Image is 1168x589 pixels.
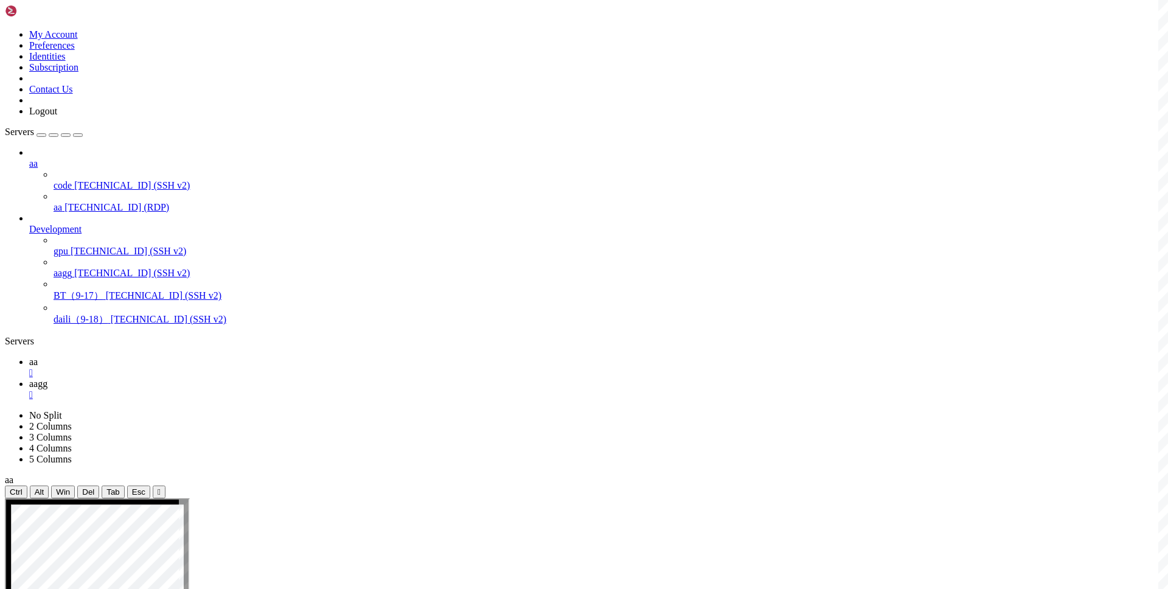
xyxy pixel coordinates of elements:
[54,313,1163,326] a: daili（9-18） [TECHNICAL_ID] (SSH v2)
[82,487,94,497] span: Del
[74,268,190,278] span: [TECHNICAL_ID] (SSH v2)
[29,421,72,431] a: 2 Columns
[10,487,23,497] span: Ctrl
[29,357,1163,378] a: aa
[158,487,161,497] div: 
[29,443,72,453] a: 4 Columns
[29,213,1163,326] li: Development
[51,486,75,498] button: Win
[29,224,82,234] span: Development
[56,487,70,497] span: Win
[54,302,1163,326] li: daili（9-18） [TECHNICAL_ID] (SSH v2)
[5,127,34,137] span: Servers
[54,314,108,324] span: daili（9-18）
[29,84,73,94] a: Contact Us
[5,15,10,26] div: (0, 1)
[5,127,83,137] a: Servers
[29,357,38,367] span: aa
[29,410,62,420] a: No Split
[29,40,75,51] a: Preferences
[54,169,1163,191] li: code [TECHNICAL_ID] (SSH v2)
[5,5,75,17] img: Shellngn
[77,486,99,498] button: Del
[29,432,72,442] a: 3 Columns
[29,378,47,389] span: aagg
[111,314,226,324] span: [TECHNICAL_ID] (SSH v2)
[127,486,150,498] button: Esc
[102,486,125,498] button: Tab
[54,191,1163,213] li: aa [TECHNICAL_ID] (RDP)
[35,487,44,497] span: Alt
[54,290,1163,302] a: BT（9-17） [TECHNICAL_ID] (SSH v2)
[54,202,62,212] span: aa
[153,486,165,498] button: 
[54,268,1163,279] a: aagg [TECHNICAL_ID] (SSH v2)
[54,180,1163,191] a: code [TECHNICAL_ID] (SSH v2)
[106,487,120,497] span: Tab
[29,29,78,40] a: My Account
[54,202,1163,213] a: aa [TECHNICAL_ID] (RDP)
[29,389,1163,400] a: 
[29,368,1163,378] a: 
[29,158,1163,169] a: aa
[29,454,72,464] a: 5 Columns
[54,246,68,256] span: gpu
[29,224,1163,235] a: Development
[54,180,72,190] span: code
[54,246,1163,257] a: gpu [TECHNICAL_ID] (SSH v2)
[29,158,38,169] span: aa
[5,486,27,498] button: Ctrl
[30,486,49,498] button: Alt
[29,51,66,61] a: Identities
[54,279,1163,302] li: BT（9-17） [TECHNICAL_ID] (SSH v2)
[71,246,186,256] span: [TECHNICAL_ID] (SSH v2)
[132,487,145,497] span: Esc
[54,235,1163,257] li: gpu [TECHNICAL_ID] (SSH v2)
[5,336,1163,347] div: Servers
[54,268,72,278] span: aagg
[29,62,78,72] a: Subscription
[29,378,1163,400] a: aagg
[74,180,190,190] span: [TECHNICAL_ID] (SSH v2)
[5,5,1009,15] x-row: Connecting [TECHNICAL_ID]...
[54,290,103,301] span: BT（9-17）
[29,106,57,116] a: Logout
[29,147,1163,213] li: aa
[64,202,169,212] span: [TECHNICAL_ID] (RDP)
[5,475,13,485] span: aa
[106,290,221,301] span: [TECHNICAL_ID] (SSH v2)
[54,257,1163,279] li: aagg [TECHNICAL_ID] (SSH v2)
